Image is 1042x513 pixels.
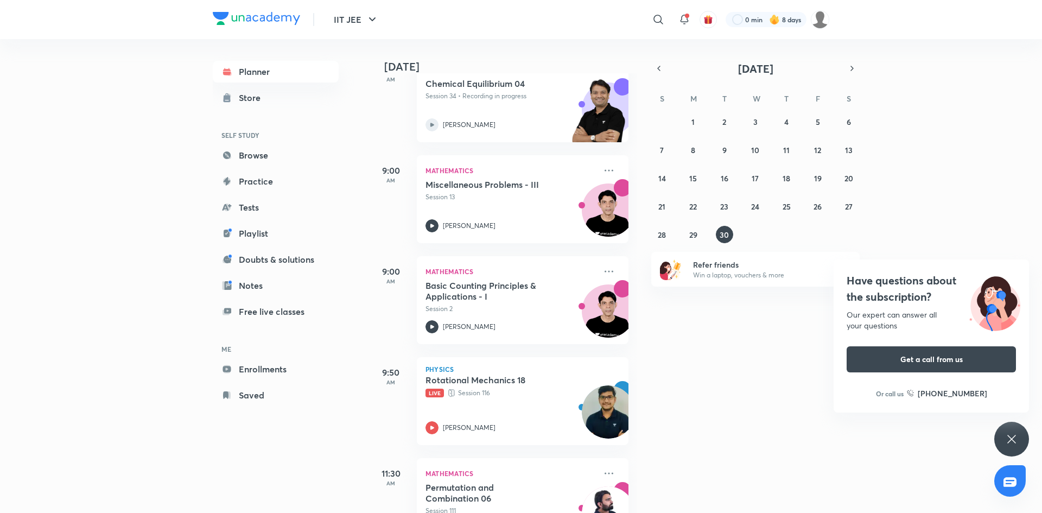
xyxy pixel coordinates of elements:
[369,467,412,480] h5: 11:30
[569,78,628,153] img: unacademy
[213,12,300,25] img: Company Logo
[703,15,713,24] img: avatar
[769,14,780,25] img: streak
[684,226,702,243] button: September 29, 2025
[425,265,596,278] p: Mathematics
[961,273,1029,331] img: ttu_illustration_new.svg
[658,230,666,240] abbr: September 28, 2025
[443,120,495,130] p: [PERSON_NAME]
[721,173,728,183] abbr: September 16, 2025
[778,198,795,215] button: September 25, 2025
[658,173,666,183] abbr: September 14, 2025
[784,93,789,104] abbr: Thursday
[778,169,795,187] button: September 18, 2025
[720,230,729,240] abbr: September 30, 2025
[814,201,822,212] abbr: September 26, 2025
[847,273,1016,305] h4: Have questions about the subscription?
[660,145,664,155] abbr: September 7, 2025
[693,270,827,280] p: Win a laptop, vouchers & more
[738,61,773,76] span: [DATE]
[684,141,702,159] button: September 8, 2025
[691,145,695,155] abbr: September 8, 2025
[369,177,412,183] p: AM
[653,141,671,159] button: September 7, 2025
[582,290,634,343] img: Avatar
[327,9,385,30] button: IIT JEE
[213,249,339,270] a: Doubts & solutions
[213,358,339,380] a: Enrollments
[425,467,596,480] p: Mathematics
[845,145,853,155] abbr: September 13, 2025
[369,366,412,379] h5: 9:50
[716,198,733,215] button: September 23, 2025
[809,141,827,159] button: September 12, 2025
[722,93,727,104] abbr: Tuesday
[778,113,795,130] button: September 4, 2025
[816,117,820,127] abbr: September 5, 2025
[840,169,857,187] button: September 20, 2025
[716,169,733,187] button: September 16, 2025
[809,169,827,187] button: September 19, 2025
[783,173,790,183] abbr: September 18, 2025
[213,170,339,192] a: Practice
[425,164,596,177] p: Mathematics
[666,61,844,76] button: [DATE]
[660,93,664,104] abbr: Sunday
[784,117,789,127] abbr: September 4, 2025
[778,141,795,159] button: September 11, 2025
[653,169,671,187] button: September 14, 2025
[684,169,702,187] button: September 15, 2025
[907,388,987,399] a: [PHONE_NUMBER]
[658,201,665,212] abbr: September 21, 2025
[213,144,339,166] a: Browse
[684,198,702,215] button: September 22, 2025
[690,93,697,104] abbr: Monday
[844,173,853,183] abbr: September 20, 2025
[425,366,620,372] p: Physics
[753,93,760,104] abbr: Wednesday
[213,275,339,296] a: Notes
[814,173,822,183] abbr: September 19, 2025
[747,113,764,130] button: September 3, 2025
[809,198,827,215] button: September 26, 2025
[716,141,733,159] button: September 9, 2025
[840,141,857,159] button: September 13, 2025
[722,117,726,127] abbr: September 2, 2025
[720,201,728,212] abbr: September 23, 2025
[716,113,733,130] button: September 2, 2025
[384,60,639,73] h4: [DATE]
[369,379,412,385] p: AM
[213,197,339,218] a: Tests
[443,221,495,231] p: [PERSON_NAME]
[425,304,596,314] p: Session 2
[213,87,339,109] a: Store
[684,113,702,130] button: September 1, 2025
[369,480,412,486] p: AM
[783,201,791,212] abbr: September 25, 2025
[751,201,759,212] abbr: September 24, 2025
[213,126,339,144] h6: SELF STUDY
[369,76,412,83] p: AM
[425,280,561,302] h5: Basic Counting Principles & Applications - I
[239,91,267,104] div: Store
[213,301,339,322] a: Free live classes
[840,113,857,130] button: September 6, 2025
[840,198,857,215] button: September 27, 2025
[693,259,827,270] h6: Refer friends
[660,258,682,280] img: referral
[700,11,717,28] button: avatar
[716,226,733,243] button: September 30, 2025
[847,93,851,104] abbr: Saturday
[425,78,561,89] h5: Chemical Equilibrium 04
[747,169,764,187] button: September 17, 2025
[747,198,764,215] button: September 24, 2025
[443,423,495,433] p: [PERSON_NAME]
[814,145,821,155] abbr: September 12, 2025
[653,226,671,243] button: September 28, 2025
[582,189,634,242] img: Avatar
[425,482,561,504] h5: Permutation and Combination 06
[425,179,561,190] h5: Miscellaneous Problems - III
[213,384,339,406] a: Saved
[783,145,790,155] abbr: September 11, 2025
[816,93,820,104] abbr: Friday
